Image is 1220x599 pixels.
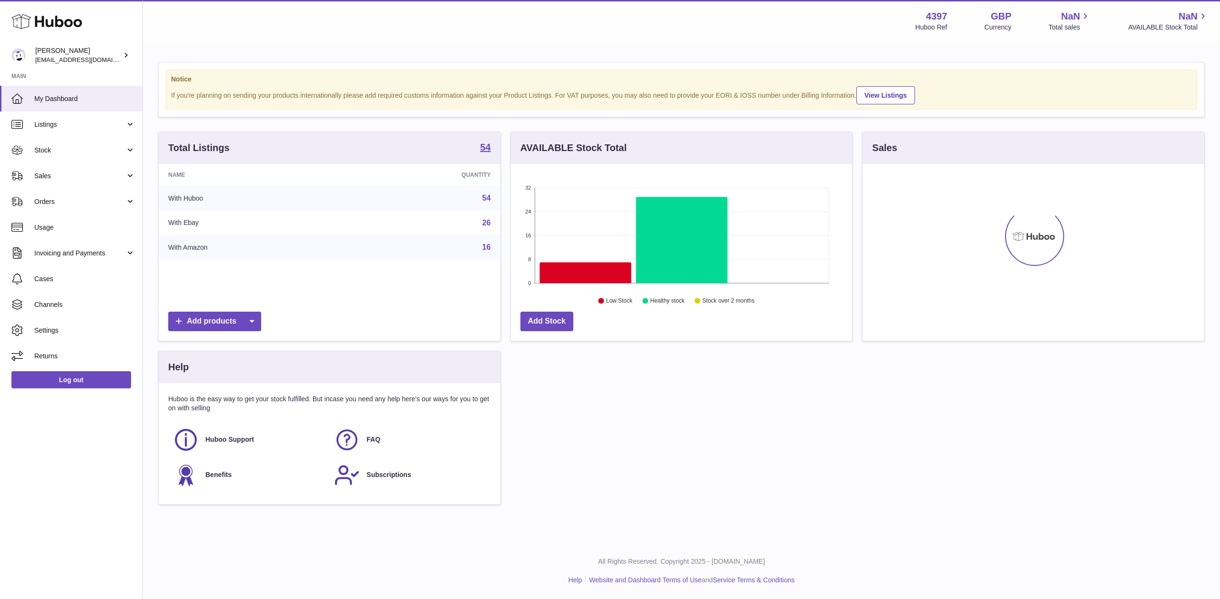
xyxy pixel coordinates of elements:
text: 8 [528,256,531,262]
strong: 4397 [926,10,947,23]
span: Sales [34,172,125,181]
td: With Ebay [159,211,346,235]
a: View Listings [856,86,915,104]
span: Settings [34,326,135,335]
td: With Huboo [159,186,346,211]
strong: Notice [171,75,1192,84]
span: AVAILABLE Stock Total [1128,23,1209,32]
span: Returns [34,352,135,361]
h3: AVAILABLE Stock Total [520,142,627,154]
a: 54 [482,194,491,202]
a: Website and Dashboard Terms of Use [589,576,701,584]
span: Usage [34,223,135,232]
h3: Help [168,361,189,374]
a: Service Terms & Conditions [713,576,795,584]
span: NaN [1061,10,1080,23]
span: [EMAIL_ADDRESS][DOMAIN_NAME] [35,56,140,63]
a: FAQ [334,427,486,453]
p: Huboo is the easy way to get your stock fulfilled. But incase you need any help here's our ways f... [168,395,491,413]
div: [PERSON_NAME] [35,46,121,64]
div: If you're planning on sending your products internationally please add required customs informati... [171,85,1192,104]
text: 16 [525,233,531,238]
a: Benefits [173,462,325,488]
a: 54 [480,142,490,154]
img: drumnnbass@gmail.com [11,48,26,62]
span: NaN [1179,10,1198,23]
th: Name [159,164,346,186]
strong: GBP [991,10,1011,23]
span: Cases [34,274,135,284]
a: NaN AVAILABLE Stock Total [1128,10,1209,32]
span: Total sales [1048,23,1091,32]
span: Orders [34,197,125,206]
text: Healthy stock [650,298,685,305]
strong: 54 [480,142,490,152]
div: Huboo Ref [915,23,947,32]
h3: Sales [872,142,897,154]
a: Subscriptions [334,462,486,488]
a: Add products [168,312,261,331]
span: Benefits [205,470,232,479]
span: Invoicing and Payments [34,249,125,258]
text: 24 [525,209,531,214]
p: All Rights Reserved. Copyright 2025 - [DOMAIN_NAME] [151,557,1212,566]
a: 16 [482,243,491,251]
text: 32 [525,185,531,191]
text: 0 [528,280,531,286]
span: Huboo Support [205,435,254,444]
text: Low Stock [606,298,633,305]
td: With Amazon [159,235,346,260]
a: Log out [11,371,131,388]
li: and [586,576,794,585]
span: Channels [34,300,135,309]
div: Currency [985,23,1012,32]
span: Listings [34,120,125,129]
text: Stock over 2 months [702,298,754,305]
a: Huboo Support [173,427,325,453]
th: Quantity [346,164,500,186]
span: Stock [34,146,125,155]
a: Add Stock [520,312,573,331]
a: 26 [482,219,491,227]
span: My Dashboard [34,94,135,103]
span: FAQ [366,435,380,444]
a: Help [569,576,582,584]
a: NaN Total sales [1048,10,1091,32]
span: Subscriptions [366,470,411,479]
h3: Total Listings [168,142,230,154]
